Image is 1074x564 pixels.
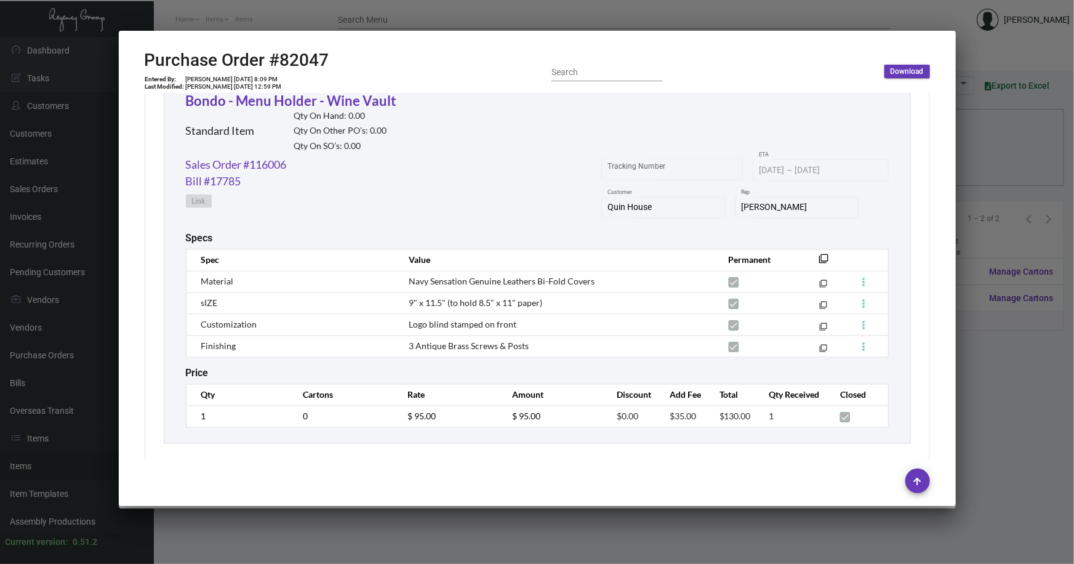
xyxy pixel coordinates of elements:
[201,320,257,330] span: Customization
[670,411,696,422] span: $35.00
[409,341,529,352] span: 3 Antique Brass Screws & Posts
[828,384,888,406] th: Closed
[201,276,234,287] span: Material
[294,111,387,121] h2: Qty On Hand: 0.00
[145,83,185,91] td: Last Modified:
[707,384,756,406] th: Total
[291,384,395,406] th: Cartons
[716,249,801,271] th: Permanent
[201,298,218,308] span: sIZE
[891,66,924,77] span: Download
[73,536,97,549] div: 0.51.2
[409,320,516,330] span: Logo blind stamped on front
[186,232,213,244] h2: Specs
[719,411,751,422] span: $130.00
[145,50,329,71] h2: Purchase Order #82047
[657,384,707,406] th: Add Fee
[759,166,784,175] input: Start date
[186,173,241,190] a: Bill #17785
[604,384,657,406] th: Discount
[409,298,542,308] span: 9" x 11.5" (to hold 8.5" x 11" paper)
[500,384,604,406] th: Amount
[819,283,827,291] mat-icon: filter_none
[819,258,829,268] mat-icon: filter_none
[819,326,827,334] mat-icon: filter_none
[294,141,387,151] h2: Qty On SO’s: 0.00
[186,384,291,406] th: Qty
[795,166,854,175] input: End date
[819,347,827,355] mat-icon: filter_none
[185,76,283,83] td: [PERSON_NAME] [DATE] 8:09 PM
[186,92,397,109] a: Bondo - Menu Holder - Wine Vault
[819,304,827,312] mat-icon: filter_none
[787,166,792,175] span: –
[396,249,716,271] th: Value
[192,196,206,207] span: Link
[617,411,638,422] span: $0.00
[884,65,930,78] button: Download
[395,384,500,406] th: Rate
[186,124,255,138] h2: Standard Item
[5,536,68,549] div: Current version:
[185,83,283,91] td: [PERSON_NAME] [DATE] 12:59 PM
[145,76,185,83] td: Entered By:
[294,126,387,136] h2: Qty On Other PO’s: 0.00
[409,276,595,287] span: Navy Sensation Genuine Leathers Bi-Fold Covers
[201,341,236,352] span: Finishing
[756,384,828,406] th: Qty Received
[186,195,212,208] button: Link
[186,156,287,173] a: Sales Order #116006
[769,411,774,422] span: 1
[186,249,396,271] th: Spec
[186,368,209,379] h2: Price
